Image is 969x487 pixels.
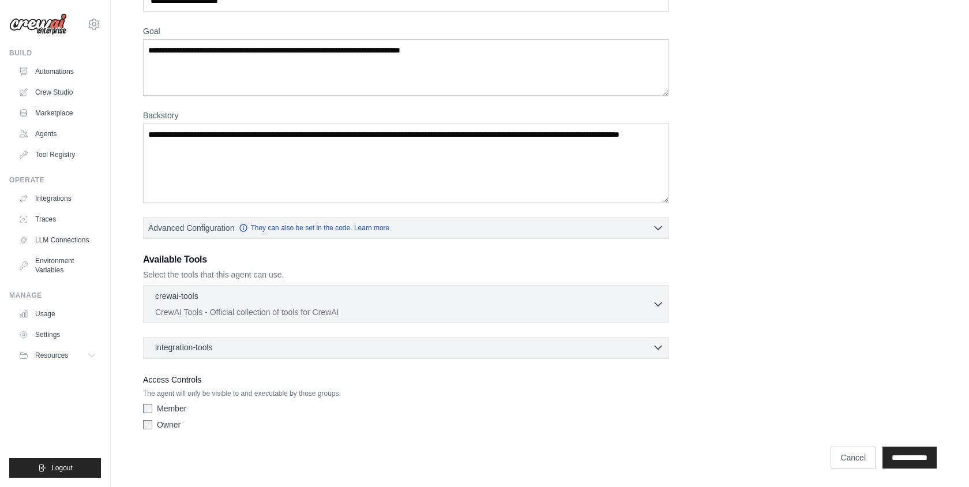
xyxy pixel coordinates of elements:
a: Tool Registry [14,145,101,164]
button: integration-tools [148,342,664,353]
label: Owner [157,419,181,430]
a: Cancel [831,447,876,469]
label: Access Controls [143,373,669,387]
button: Logout [9,458,101,478]
p: CrewAI Tools - Official collection of tools for CrewAI [155,306,652,318]
h3: Available Tools [143,253,669,267]
label: Member [157,403,186,414]
a: Settings [14,325,101,344]
a: Agents [14,125,101,143]
a: Integrations [14,189,101,208]
img: Logo [9,13,67,35]
span: integration-tools [155,342,213,353]
div: Build [9,48,101,58]
label: Goal [143,25,669,37]
label: Backstory [143,110,669,121]
a: Traces [14,210,101,228]
span: Logout [51,463,73,473]
span: Advanced Configuration [148,222,234,234]
div: Manage [9,291,101,300]
a: Crew Studio [14,83,101,102]
div: Operate [9,175,101,185]
span: Resources [35,351,68,360]
p: crewai-tools [155,290,198,302]
a: Automations [14,62,101,81]
button: Advanced Configuration They can also be set in the code. Learn more [144,218,668,238]
a: They can also be set in the code. Learn more [239,223,389,233]
button: Resources [14,346,101,365]
a: Marketplace [14,104,101,122]
button: crewai-tools CrewAI Tools - Official collection of tools for CrewAI [148,290,664,318]
a: Environment Variables [14,252,101,279]
p: The agent will only be visible to and executable by those groups. [143,389,669,398]
p: Select the tools that this agent can use. [143,269,669,280]
a: LLM Connections [14,231,101,249]
a: Usage [14,305,101,323]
